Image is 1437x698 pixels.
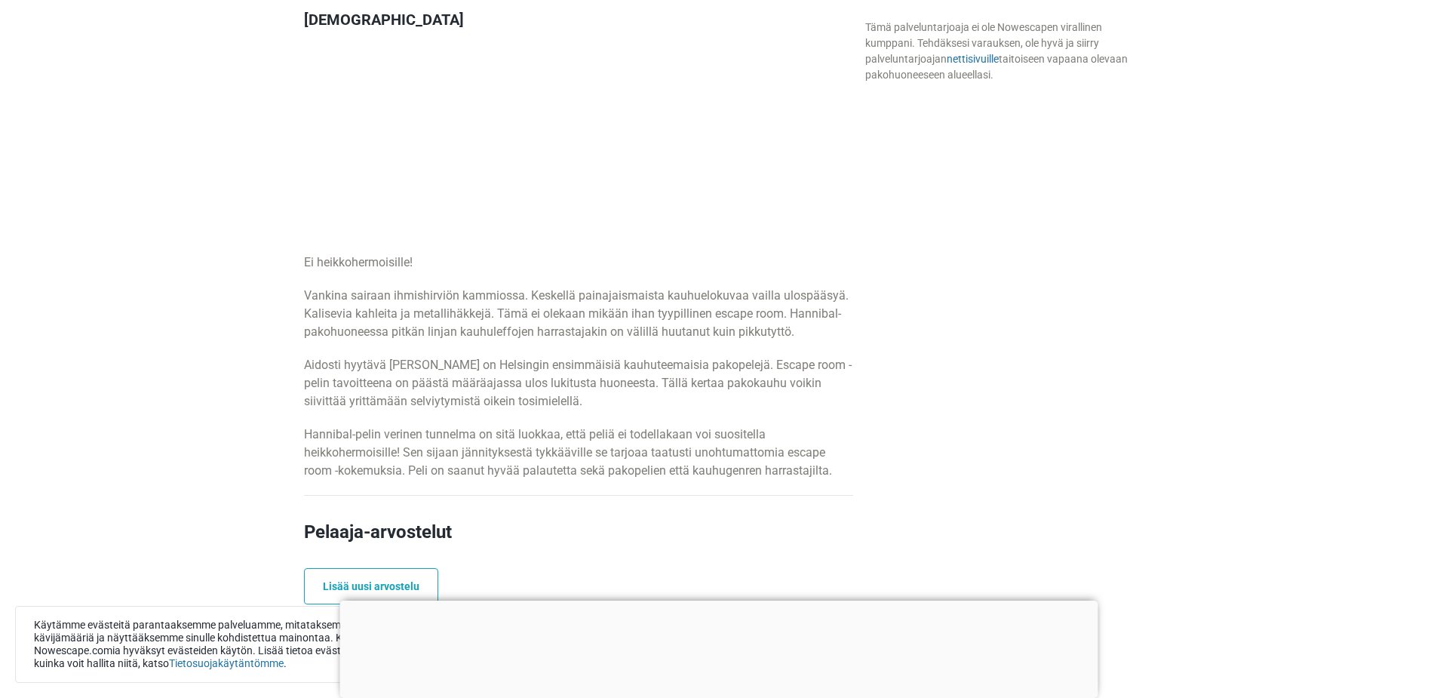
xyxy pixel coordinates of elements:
[339,601,1098,694] iframe: Advertisement
[304,287,853,341] p: Vankina sairaan ihmishirviön kammiossa. Keskellä painajaismaista kauhuelokuvaa vailla ulospääsyä....
[865,20,1134,83] div: Tämä palveluntarjoaja ei ole Nowescapen virallinen kumppani. Tehdäksesi varauksen, ole hyvä ja si...
[169,657,284,669] a: Tietosuojakäytäntömme
[304,356,853,410] p: Aidosti hyytävä [PERSON_NAME] on Helsingin ensimmäisiä kauhuteemaisia pakopelejä. Escape room -pe...
[304,568,438,604] a: Lisää uusi arvostelu
[304,254,853,272] p: Ei heikkohermoisille!
[947,53,999,65] a: nettisivuille
[15,606,468,683] div: Käytämme evästeitä parantaaksemme palveluamme, mitataksemme kävijämääriä ja näyttääksemme sinulle...
[304,426,853,480] p: Hannibal-pelin verinen tunnelma on sitä luokkaa, että peliä ei todellakaan voi suositella heikkoh...
[304,42,853,254] iframe: Advertisement
[304,11,853,29] h4: [DEMOGRAPHIC_DATA]
[304,518,853,568] h2: Pelaaja-arvostelut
